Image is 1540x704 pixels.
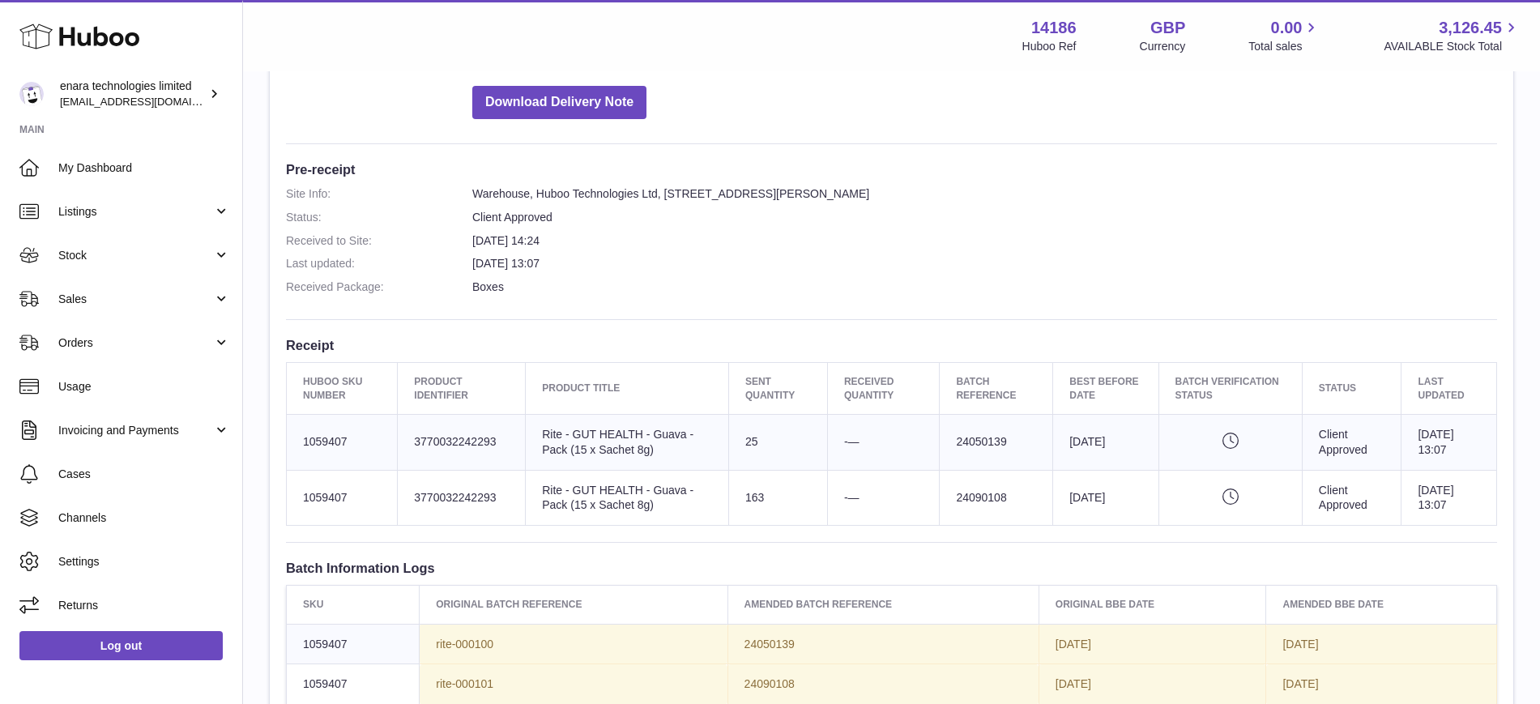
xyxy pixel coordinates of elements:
dt: Received to Site: [286,233,472,249]
th: Received Quantity [827,363,939,414]
td: Rite - GUT HEALTH - Guava - Pack (15 x Sachet 8g) [526,470,729,526]
dt: Last updated: [286,256,472,271]
span: 24050139 [744,638,795,651]
dt: Site Info: [286,186,472,202]
td: [DATE] 13:07 [1401,414,1497,470]
span: [EMAIL_ADDRESS][DOMAIN_NAME] [60,95,238,108]
span: Returns [58,598,230,613]
a: Log out [19,631,223,660]
span: [DATE] [1056,677,1091,690]
dd: Client Approved [472,210,1497,225]
img: internalAdmin-14186@internal.huboo.com [19,82,44,106]
span: [DATE] [1056,638,1091,651]
dd: Warehouse, Huboo Technologies Ltd, [STREET_ADDRESS][PERSON_NAME] [472,186,1497,202]
td: 163 [728,470,827,526]
td: -— [827,414,939,470]
div: enara technologies limited [60,79,206,109]
th: Batch Verification Status [1158,363,1302,414]
span: [DATE] [1282,638,1318,651]
td: [DATE] 13:07 [1401,470,1497,526]
a: 0.00 Total sales [1248,17,1320,54]
th: Huboo SKU Number [287,363,398,414]
span: Usage [58,379,230,395]
span: 24090108 [744,677,795,690]
th: SKU [287,586,420,624]
td: [DATE] [1053,470,1158,526]
span: Invoicing and Payments [58,423,213,438]
td: Rite - GUT HEALTH - Guava - Pack (15 x Sachet 8g) [526,414,729,470]
span: 3,126.45 [1439,17,1502,39]
dd: [DATE] 13:07 [472,256,1497,271]
span: Channels [58,510,230,526]
strong: GBP [1150,17,1185,39]
th: Original Batch Reference [420,586,727,624]
span: Sales [58,292,213,307]
div: Huboo Ref [1022,39,1077,54]
th: Last updated [1401,363,1497,414]
th: Amended BBE Date [1266,586,1497,624]
th: Best Before Date [1053,363,1158,414]
span: AVAILABLE Stock Total [1384,39,1521,54]
dt: Received Package: [286,279,472,295]
th: Batch Reference [940,363,1053,414]
td: 1059407 [287,470,398,526]
th: Status [1302,363,1401,414]
td: 3770032242293 [398,470,526,526]
span: Listings [58,204,213,220]
span: 1059407 [303,638,348,651]
dd: [DATE] 14:24 [472,233,1497,249]
td: Client Approved [1302,414,1401,470]
h3: Pre-receipt [286,160,1497,178]
td: -— [827,470,939,526]
span: Stock [58,248,213,263]
span: 0.00 [1271,17,1303,39]
span: 1059407 [303,677,348,690]
span: Settings [58,554,230,570]
span: Total sales [1248,39,1320,54]
a: 3,126.45 AVAILABLE Stock Total [1384,17,1521,54]
span: rite-000100 [436,638,493,651]
dt: Status: [286,210,472,225]
th: Sent Quantity [728,363,827,414]
span: [DATE] [1282,677,1318,690]
span: My Dashboard [58,160,230,176]
button: Download Delivery Note [472,86,646,119]
h3: Batch Information Logs [286,559,1497,577]
td: Client Approved [1302,470,1401,526]
td: 1059407 [287,414,398,470]
td: 24090108 [940,470,1053,526]
span: Orders [58,335,213,351]
div: Currency [1140,39,1186,54]
th: Product title [526,363,729,414]
dd: Boxes [472,279,1497,295]
strong: 14186 [1031,17,1077,39]
span: Cases [58,467,230,482]
td: [DATE] [1053,414,1158,470]
td: 25 [728,414,827,470]
th: Amended Batch Reference [727,586,1039,624]
th: Original BBE Date [1039,586,1266,624]
td: 3770032242293 [398,414,526,470]
td: 24050139 [940,414,1053,470]
span: rite-000101 [436,677,493,690]
th: Product Identifier [398,363,526,414]
h3: Receipt [286,336,1497,354]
